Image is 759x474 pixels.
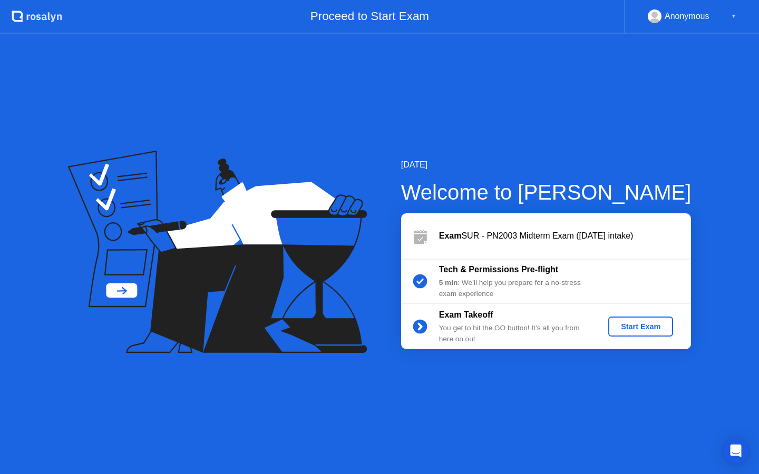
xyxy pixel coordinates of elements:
div: Anonymous [665,9,709,23]
b: Tech & Permissions Pre-flight [439,265,558,274]
div: You get to hit the GO button! It’s all you from here on out [439,323,591,344]
button: Start Exam [608,317,673,337]
b: 5 min [439,279,458,287]
div: ▼ [731,9,736,23]
div: Welcome to [PERSON_NAME] [401,176,692,208]
div: Start Exam [612,322,669,331]
b: Exam [439,231,462,240]
div: [DATE] [401,159,692,171]
b: Exam Takeoff [439,310,493,319]
div: Open Intercom Messenger [723,438,748,463]
div: : We’ll help you prepare for a no-stress exam experience [439,278,591,299]
div: SUR - PN2003 Midterm Exam ([DATE] intake) [439,230,691,242]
